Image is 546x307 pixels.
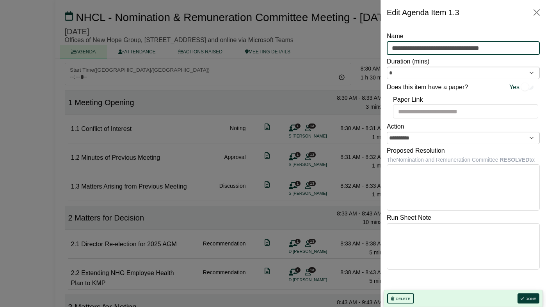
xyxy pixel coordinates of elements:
[518,293,539,303] button: Done
[387,213,431,223] label: Run Sheet Note
[530,6,543,19] button: Close
[387,6,459,19] div: Edit Agenda Item 1.3
[500,157,529,163] b: RESOLVED
[387,293,414,303] button: Delete
[387,82,468,92] label: Does this item have a paper?
[387,155,540,164] div: The Nomination and Remuneration Committee to:
[387,56,429,67] label: Duration (mins)
[387,146,445,156] label: Proposed Resolution
[509,82,519,92] span: Yes
[387,122,404,132] label: Action
[393,95,423,105] label: Paper Link
[387,31,404,41] label: Name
